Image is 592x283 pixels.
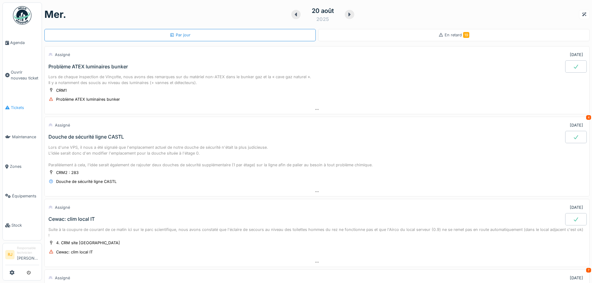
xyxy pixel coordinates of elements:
span: Ouvrir nouveau ticket [11,69,39,81]
span: Zones [10,164,39,169]
div: Responsable technicien [17,246,39,255]
img: Badge_color-CXgf-gQk.svg [13,6,31,25]
a: Équipements [3,181,42,211]
span: 19 [463,32,469,38]
div: Problème ATEX luminaires bunker [48,64,128,70]
div: Douche de sécurité ligne CASTL [56,179,117,184]
span: En retard [445,33,469,37]
a: Tickets [3,93,42,123]
div: Lors d'une VPS, il nous a été signalé que l'emplacement actuel de notre douche de sécurité n'étai... [48,144,586,168]
div: CRM2 : 283 [56,170,79,176]
div: 4 [586,115,591,120]
a: Stock [3,211,42,240]
div: [DATE] [570,122,583,128]
div: Assigné [55,275,70,281]
div: Problème ATEX luminaires bunker [56,96,120,102]
span: Maintenance [12,134,39,140]
div: Cewac: clim local IT [56,249,93,255]
a: Ouvrir nouveau ticket [3,58,42,93]
a: RJ Responsable technicien[PERSON_NAME] [5,246,39,265]
h1: mer. [44,9,66,20]
div: 7 [586,268,591,273]
a: Maintenance [3,122,42,152]
span: Agenda [10,40,39,46]
div: Assigné [55,52,70,58]
div: CRM1 [56,87,67,93]
div: 4. CRM site [GEOGRAPHIC_DATA] [56,240,120,246]
div: [DATE] [570,52,583,58]
div: [DATE] [570,204,583,210]
div: Assigné [55,204,70,210]
li: RJ [5,250,14,259]
div: [DATE] [570,275,583,281]
div: Douche de sécurité ligne CASTL [48,134,124,140]
div: 2025 [316,15,329,23]
div: Lors de chaque inspection de Vinçotte, nous avons des remarques sur du matériel non-ATEX dans le ... [48,74,586,86]
div: Assigné [55,122,70,128]
li: [PERSON_NAME] [17,246,39,264]
a: Zones [3,152,42,181]
span: Tickets [11,105,39,111]
a: Agenda [3,28,42,58]
div: Suite à la coupure de courant de ce matin ici sur le parc scientifique, nous avons constaté que l... [48,227,586,238]
span: Stock [11,222,39,228]
div: 20 août [312,6,334,15]
span: Équipements [12,193,39,199]
div: Cewac: clim local IT [48,216,95,222]
div: Par jour [170,32,191,38]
